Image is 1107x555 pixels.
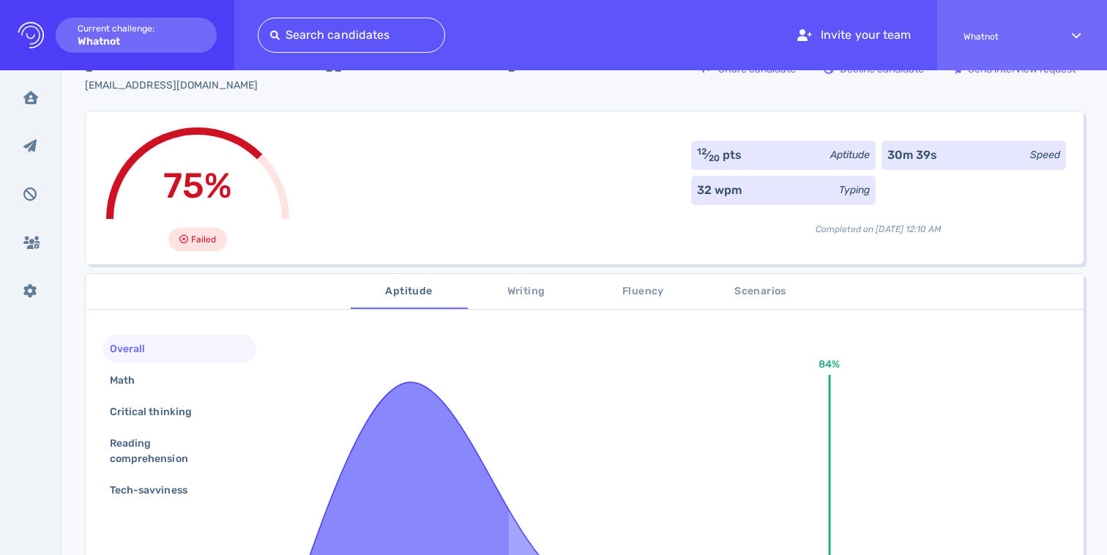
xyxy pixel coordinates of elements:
[839,182,870,198] div: Typing
[691,211,1066,236] div: Completed on [DATE] 12:10 AM
[163,165,232,206] span: 75%
[107,370,152,391] div: Math
[819,358,840,370] text: 84%
[107,338,163,360] div: Overall
[477,283,576,301] span: Writing
[887,146,937,164] div: 30m 39s
[963,31,1045,42] span: Whatnot
[697,146,742,164] div: ⁄ pts
[830,147,870,163] div: Aptitude
[107,480,205,501] div: Tech-savviness
[697,146,707,157] sup: 12
[697,182,742,199] div: 32 wpm
[191,231,216,248] span: Failed
[359,283,459,301] span: Aptitude
[709,153,720,163] sub: 20
[711,283,810,301] span: Scenarios
[1030,147,1060,163] div: Speed
[107,401,209,422] div: Critical thinking
[85,78,549,93] div: Click to copy the email address
[107,433,241,469] div: Reading comprehension
[594,283,693,301] span: Fluency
